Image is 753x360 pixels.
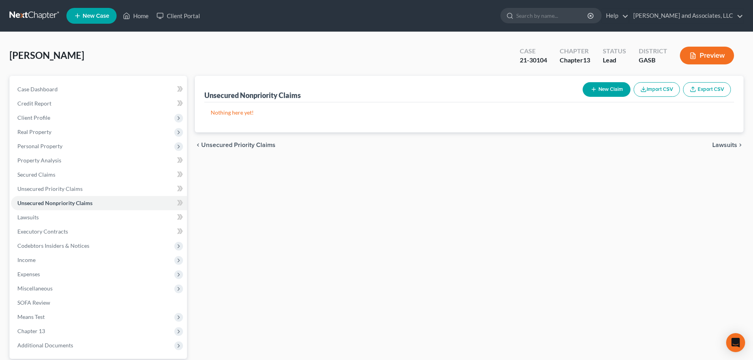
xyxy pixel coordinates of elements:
[119,9,153,23] a: Home
[17,285,53,292] span: Miscellaneous
[629,9,743,23] a: [PERSON_NAME] and Associates, LLC
[560,47,590,56] div: Chapter
[211,109,728,117] p: Nothing here yet!
[634,82,680,97] button: Import CSV
[195,142,201,148] i: chevron_left
[583,82,630,97] button: New Claim
[17,299,50,306] span: SOFA Review
[560,56,590,65] div: Chapter
[639,56,667,65] div: GASB
[17,214,39,221] span: Lawsuits
[11,153,187,168] a: Property Analysis
[17,200,92,206] span: Unsecured Nonpriority Claims
[17,185,83,192] span: Unsecured Priority Claims
[17,256,36,263] span: Income
[583,56,590,64] span: 13
[11,296,187,310] a: SOFA Review
[603,56,626,65] div: Lead
[603,47,626,56] div: Status
[11,224,187,239] a: Executory Contracts
[11,182,187,196] a: Unsecured Priority Claims
[737,142,744,148] i: chevron_right
[11,168,187,182] a: Secured Claims
[17,313,45,320] span: Means Test
[195,142,276,148] button: chevron_left Unsecured Priority Claims
[520,47,547,56] div: Case
[17,242,89,249] span: Codebtors Insiders & Notices
[520,56,547,65] div: 21-30104
[17,271,40,277] span: Expenses
[683,82,731,97] a: Export CSV
[17,157,61,164] span: Property Analysis
[83,13,109,19] span: New Case
[17,86,58,92] span: Case Dashboard
[17,228,68,235] span: Executory Contracts
[201,142,276,148] span: Unsecured Priority Claims
[9,49,84,61] span: [PERSON_NAME]
[680,47,734,64] button: Preview
[11,96,187,111] a: Credit Report
[726,333,745,352] div: Open Intercom Messenger
[17,171,55,178] span: Secured Claims
[17,342,73,349] span: Additional Documents
[712,142,737,148] span: Lawsuits
[204,90,301,100] div: Unsecured Nonpriority Claims
[11,196,187,210] a: Unsecured Nonpriority Claims
[639,47,667,56] div: District
[712,142,744,148] button: Lawsuits chevron_right
[602,9,628,23] a: Help
[153,9,204,23] a: Client Portal
[11,210,187,224] a: Lawsuits
[17,100,51,107] span: Credit Report
[17,143,62,149] span: Personal Property
[17,114,50,121] span: Client Profile
[11,82,187,96] a: Case Dashboard
[516,8,589,23] input: Search by name...
[17,128,51,135] span: Real Property
[17,328,45,334] span: Chapter 13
